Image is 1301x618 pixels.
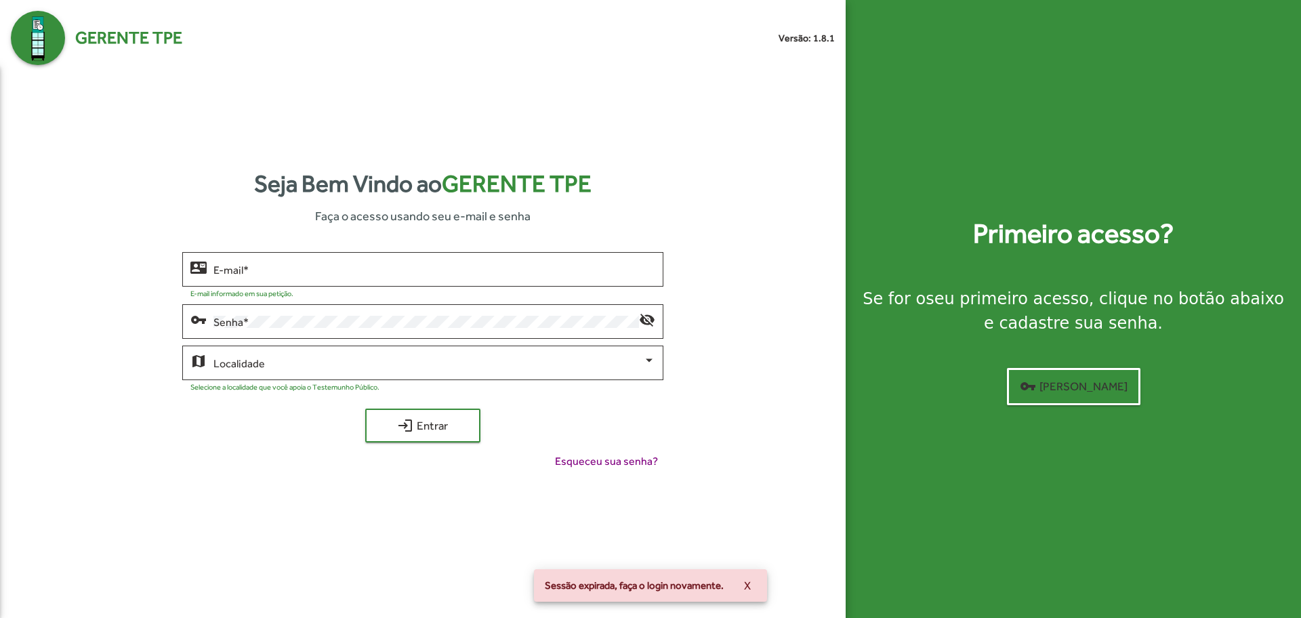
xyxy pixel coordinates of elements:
mat-icon: visibility_off [639,311,655,327]
img: Logo Gerente [11,11,65,65]
small: Versão: 1.8.1 [779,31,835,45]
span: X [744,573,751,598]
strong: seu primeiro acesso [926,289,1089,308]
button: Entrar [365,409,480,442]
span: Sessão expirada, faça o login novamente. [545,579,724,592]
mat-hint: E-mail informado em sua petição. [190,289,293,297]
span: Entrar [377,413,468,438]
strong: Primeiro acesso? [973,213,1174,254]
mat-icon: map [190,352,207,369]
span: Gerente TPE [442,170,592,197]
mat-icon: vpn_key [190,311,207,327]
strong: Seja Bem Vindo ao [254,166,592,202]
button: X [733,573,762,598]
mat-icon: login [397,417,413,434]
mat-icon: vpn_key [1020,378,1036,394]
span: Esqueceu sua senha? [555,453,658,470]
mat-icon: contact_mail [190,259,207,275]
button: [PERSON_NAME] [1007,368,1140,405]
div: Se for o , clique no botão abaixo e cadastre sua senha. [862,287,1285,335]
span: Gerente TPE [75,25,182,51]
mat-hint: Selecione a localidade que você apoia o Testemunho Público. [190,383,379,391]
span: [PERSON_NAME] [1020,374,1128,398]
span: Faça o acesso usando seu e-mail e senha [315,207,531,225]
